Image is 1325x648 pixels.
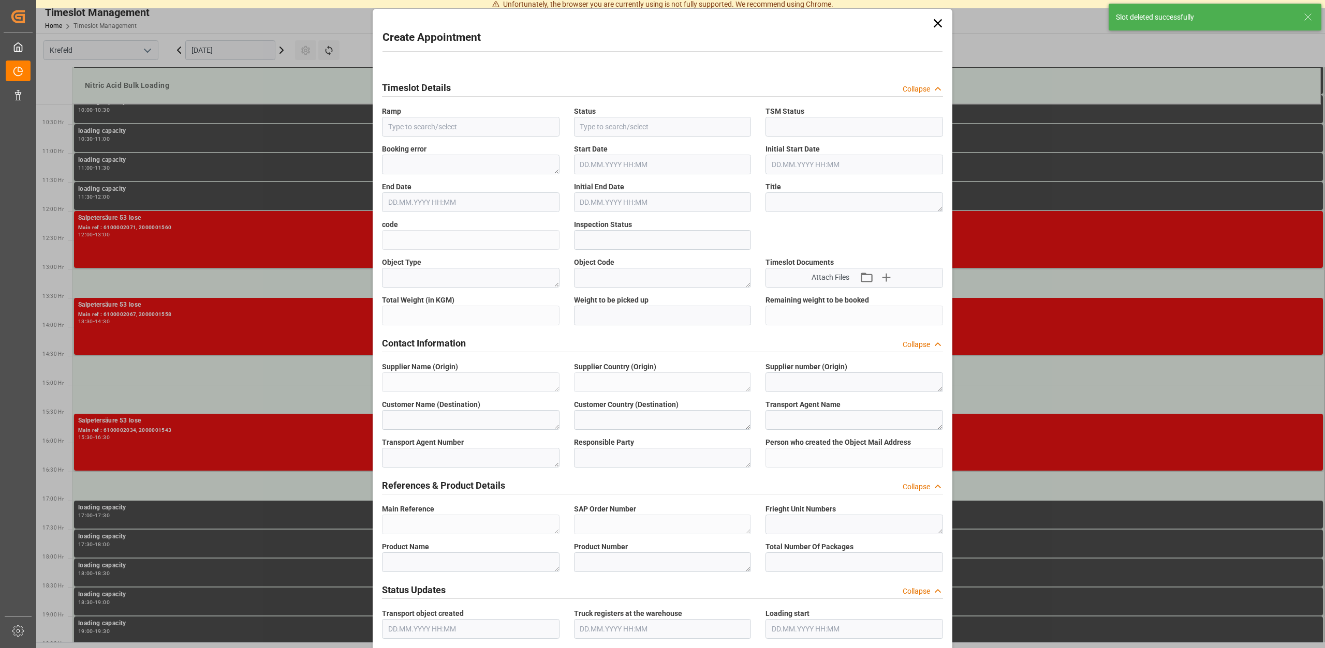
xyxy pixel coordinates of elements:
[574,541,628,552] span: Product Number
[382,257,421,268] span: Object Type
[382,144,426,155] span: Booking error
[574,504,636,515] span: SAP Order Number
[765,295,869,306] span: Remaining weight to be booked
[382,399,480,410] span: Customer Name (Destination)
[765,437,911,448] span: Person who created the Object Mail Address
[765,541,853,552] span: Total Number Of Packages
[382,437,464,448] span: Transport Agent Number
[382,619,560,639] input: DD.MM.YYYY HH:MM
[382,478,505,492] h2: References & Product Details
[382,295,454,306] span: Total Weight (in KGM)
[903,84,930,95] div: Collapse
[812,272,849,283] span: Attach Files
[765,504,836,515] span: Frieght Unit Numbers
[382,541,429,552] span: Product Name
[382,182,411,192] span: End Date
[765,144,820,155] span: Initial Start Date
[574,219,632,230] span: Inspection Status
[765,608,809,619] span: Loading start
[574,117,752,137] input: Type to search/select
[382,29,481,46] h2: Create Appointment
[574,192,752,212] input: DD.MM.YYYY HH:MM
[382,361,458,372] span: Supplier Name (Origin)
[382,106,401,117] span: Ramp
[765,257,834,268] span: Timeslot Documents
[1116,12,1294,23] div: Slot deleted successfully
[903,339,930,350] div: Collapse
[382,192,560,212] input: DD.MM.YYYY HH:MM
[382,504,434,515] span: Main Reference
[574,399,679,410] span: Customer Country (Destination)
[903,586,930,597] div: Collapse
[382,608,464,619] span: Transport object created
[765,399,841,410] span: Transport Agent Name
[574,155,752,174] input: DD.MM.YYYY HH:MM
[574,144,608,155] span: Start Date
[765,106,804,117] span: TSM Status
[382,336,466,350] h2: Contact Information
[574,295,649,306] span: Weight to be picked up
[382,117,560,137] input: Type to search/select
[382,583,446,597] h2: Status Updates
[574,257,614,268] span: Object Code
[765,361,847,372] span: Supplier number (Origin)
[765,182,781,192] span: Title
[574,106,596,117] span: Status
[382,81,451,95] h2: Timeslot Details
[574,608,682,619] span: Truck registers at the warehouse
[765,155,943,174] input: DD.MM.YYYY HH:MM
[765,619,943,639] input: DD.MM.YYYY HH:MM
[574,437,634,448] span: Responsible Party
[574,182,624,192] span: Initial End Date
[574,361,656,372] span: Supplier Country (Origin)
[903,481,930,492] div: Collapse
[382,219,398,230] span: code
[574,619,752,639] input: DD.MM.YYYY HH:MM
